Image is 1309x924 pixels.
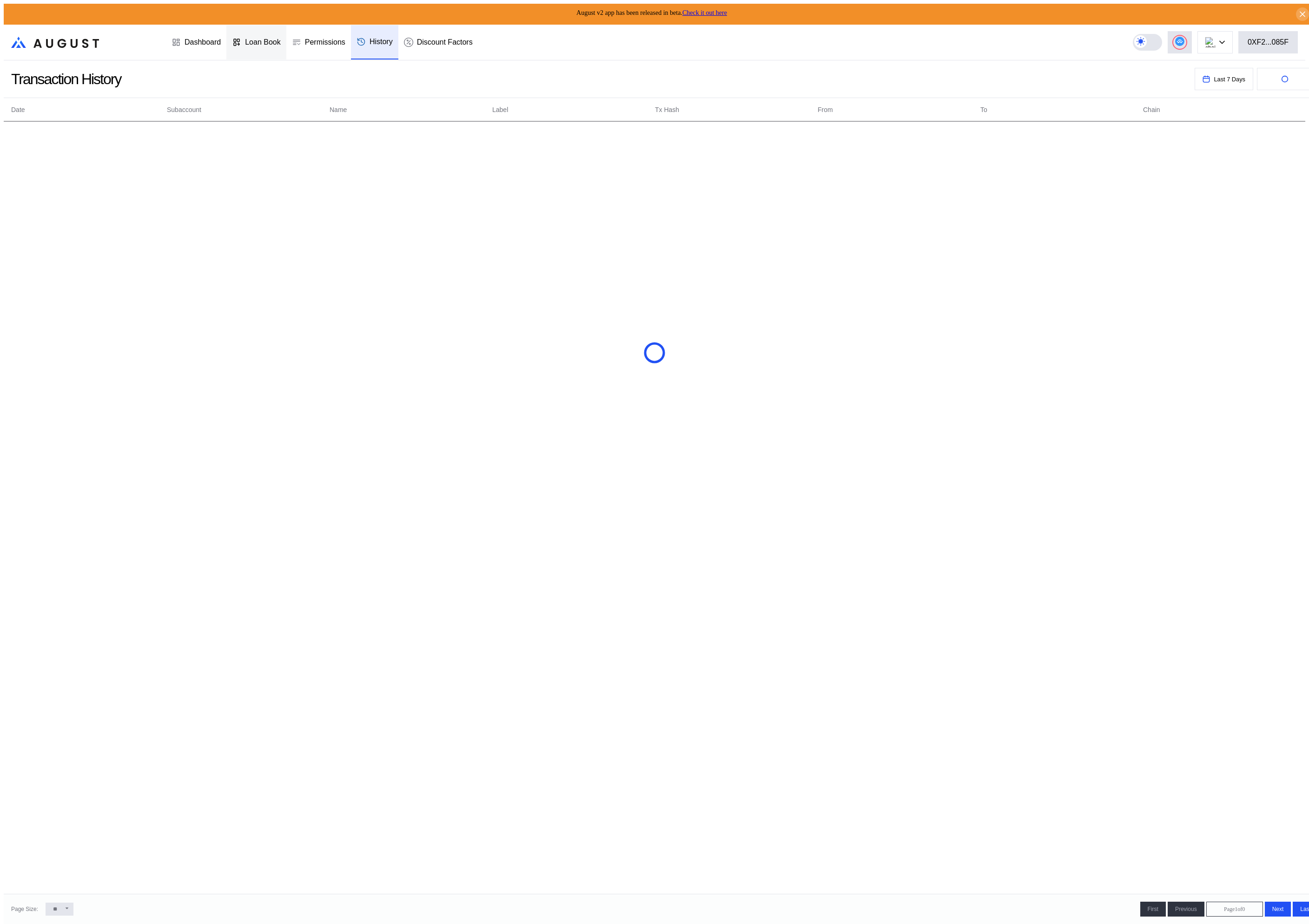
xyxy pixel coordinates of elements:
[166,25,226,59] a: Dashboard
[11,71,121,88] div: Transaction History
[1265,902,1291,917] button: Next
[492,105,508,115] div: Label
[1272,906,1284,912] span: Next
[1248,38,1289,46] div: 0XF2...085F
[417,38,473,46] div: Discount Factors
[11,105,25,115] div: Date
[305,38,345,46] div: Permissions
[351,25,398,59] a: History
[167,105,201,115] div: Subaccount
[1140,902,1166,917] button: First
[576,9,727,16] span: August v2 app has been released in beta.
[1175,906,1197,912] span: Previous
[980,105,987,115] div: To
[286,25,351,59] a: Permissions
[370,38,393,46] div: History
[185,38,221,46] div: Dashboard
[1214,76,1245,83] span: Last 7 Days
[245,38,281,46] div: Loan Book
[1224,906,1245,913] span: Page 1 of 0
[682,9,727,16] a: Check it out here
[398,25,478,59] a: Discount Factors
[226,25,286,59] a: Loan Book
[1148,906,1158,912] span: First
[1197,31,1233,53] button: chain logo
[11,906,38,912] div: Page Size:
[1168,902,1204,917] button: Previous
[818,105,833,115] div: From
[1195,68,1253,90] button: Last 7 Days
[330,105,347,115] div: Name
[1143,105,1160,115] div: Chain
[655,105,679,115] div: Tx Hash
[1205,37,1216,47] img: chain logo
[1238,31,1298,53] button: 0XF2...085F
